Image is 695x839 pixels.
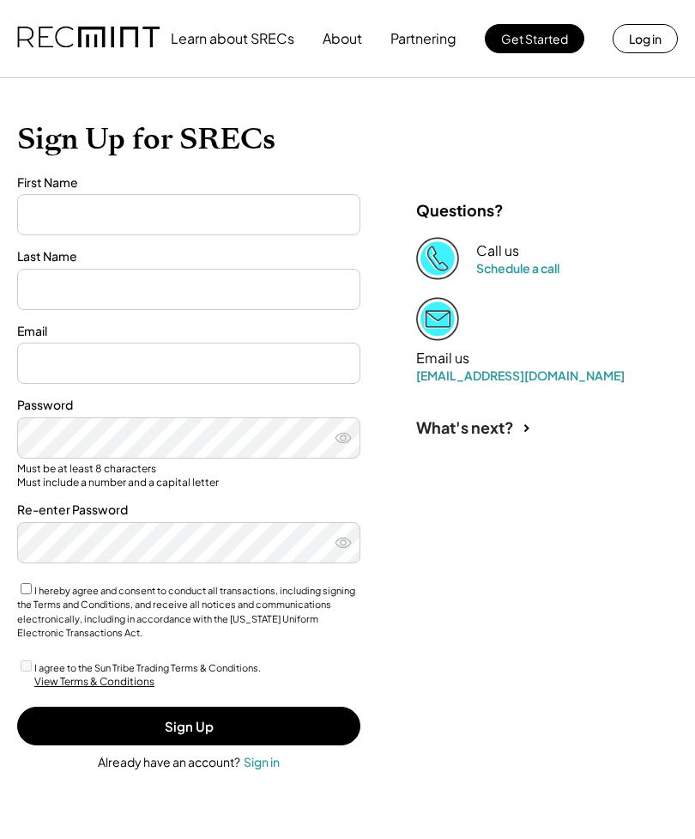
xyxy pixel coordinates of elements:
[390,21,456,56] button: Partnering
[416,237,459,280] img: Phone%20copy%403x.png
[613,24,678,53] button: Log in
[476,260,559,276] a: Schedule a call
[416,350,469,368] div: Email us
[485,24,584,53] button: Get Started
[476,242,519,260] div: Call us
[416,200,504,220] div: Questions?
[17,502,360,519] div: Re-enter Password
[17,9,160,68] img: recmint-logotype%403x.png
[98,754,240,771] div: Already have an account?
[323,21,362,56] button: About
[244,754,280,769] div: Sign in
[416,417,514,437] div: What's next?
[17,174,360,192] div: First Name
[17,248,360,265] div: Last Name
[34,675,154,690] div: View Terms & Conditions
[17,462,360,489] div: Must be at least 8 characters Must include a number and a capital letter
[17,323,360,340] div: Email
[17,121,678,157] h1: Sign Up for SRECs
[171,21,294,56] button: Learn about SRECs
[17,707,360,745] button: Sign Up
[34,662,261,673] label: I agree to the Sun Tribe Trading Terms & Conditions.
[17,397,360,414] div: Password
[416,368,625,383] a: [EMAIL_ADDRESS][DOMAIN_NAME]
[17,585,355,639] label: I hereby agree and consent to conduct all transactions, including signing the Terms and Condition...
[416,297,459,340] img: Email%202%403x.png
